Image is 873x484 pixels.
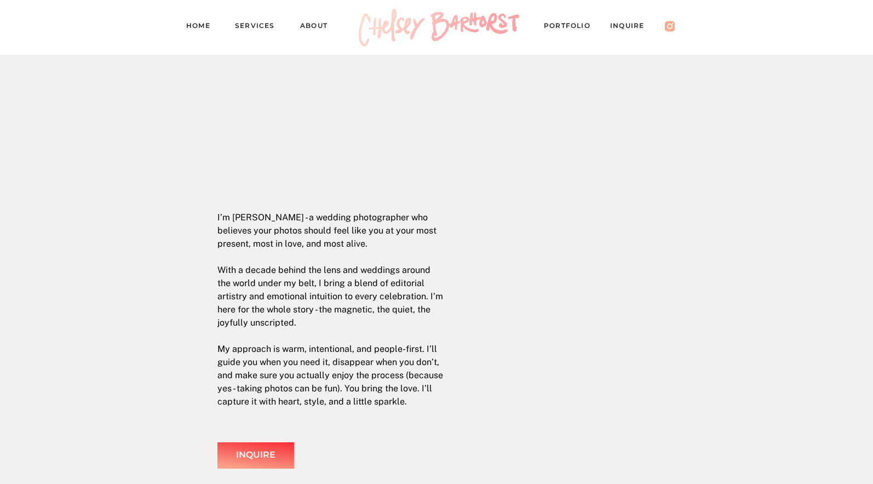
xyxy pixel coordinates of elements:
a: PORTFOLIO [544,20,601,35]
a: Home [186,20,219,35]
div: Inquire [223,447,288,463]
p: I’m [PERSON_NAME] - a wedding photographer who believes your photos should feel like you at your ... [217,211,445,408]
a: About [300,20,338,35]
a: Services [235,20,284,35]
a: Inquire [610,20,655,35]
